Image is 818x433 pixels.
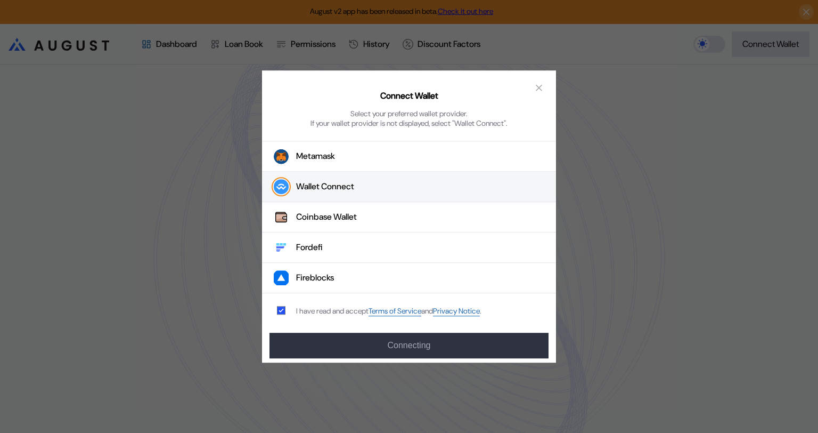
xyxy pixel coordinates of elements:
[262,141,556,172] button: Metamask
[530,79,547,96] button: close modal
[262,172,556,202] button: Wallet Connect
[310,118,508,128] div: If your wallet provider is not displayed, select "Wallet Connect".
[296,306,481,316] div: I have read and accept .
[274,270,289,285] img: Fireblocks
[296,151,335,162] div: Metamask
[274,240,289,255] img: Fordefi
[380,91,438,102] h2: Connect Wallet
[296,212,357,223] div: Coinbase Wallet
[350,109,468,118] div: Select your preferred wallet provider.
[296,181,354,193] div: Wallet Connect
[262,263,556,293] button: FireblocksFireblocks
[269,333,549,358] button: Connecting
[262,232,556,263] button: FordefiFordefi
[433,306,480,316] a: Privacy Notice
[296,242,323,253] div: Fordefi
[296,272,334,284] div: Fireblocks
[274,210,289,224] img: Coinbase Wallet
[421,307,433,316] span: and
[262,202,556,232] button: Coinbase WalletCoinbase Wallet
[369,306,421,316] a: Terms of Service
